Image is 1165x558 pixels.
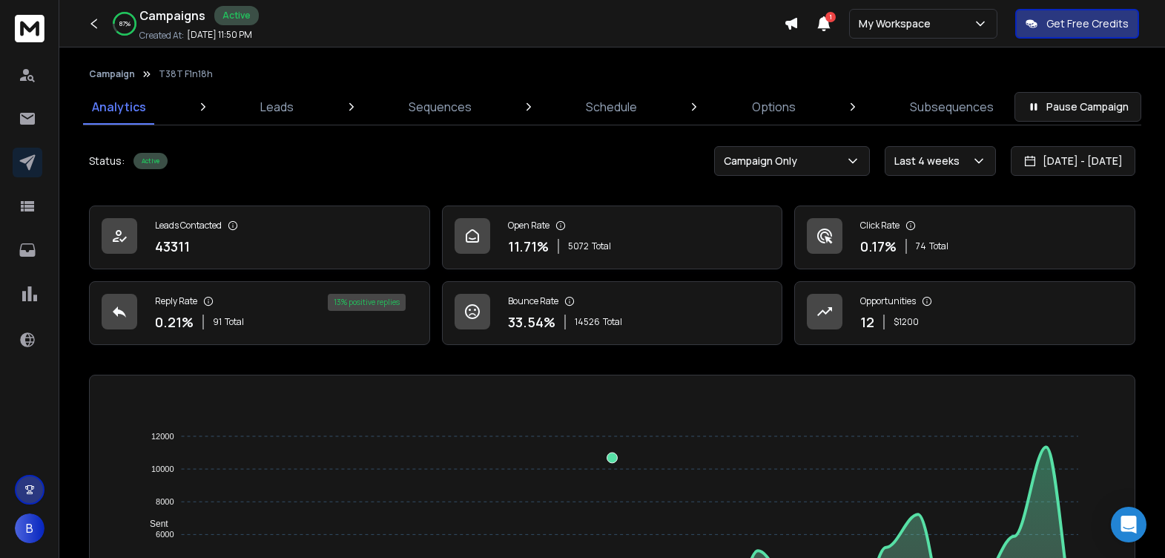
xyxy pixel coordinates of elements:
p: Open Rate [508,220,550,232]
p: 33.54 % [508,312,555,332]
button: Get Free Credits [1015,9,1139,39]
p: 12 [860,312,874,332]
p: Subsequences [910,98,994,116]
a: Schedule [577,89,646,125]
a: Opportunities12$1200 [794,281,1135,345]
p: Reply Rate [155,295,197,307]
a: Open Rate11.71%5072Total [442,206,783,269]
a: Sequences [400,89,481,125]
p: My Workspace [859,16,937,31]
a: Reply Rate0.21%91Total13% positive replies [89,281,430,345]
a: Leads [251,89,303,125]
p: Click Rate [860,220,900,232]
div: Active [214,6,259,25]
button: Pause Campaign [1014,92,1141,122]
p: 0.21 % [155,312,194,332]
a: Leads Contacted43311 [89,206,430,269]
a: Subsequences [901,89,1003,125]
p: Leads Contacted [155,220,222,232]
p: 43311 [155,236,190,257]
a: Click Rate0.17%74Total [794,206,1135,269]
button: [DATE] - [DATE] [1011,146,1135,176]
p: $ 1200 [894,316,919,328]
p: Sequences [409,98,472,116]
p: Last 4 weeks [894,154,966,168]
span: Total [225,316,244,328]
span: 74 [916,240,926,252]
p: 87 % [119,19,131,28]
span: 14526 [575,316,600,328]
p: Created At: [139,30,184,42]
span: Total [929,240,948,252]
a: Options [743,89,805,125]
button: B [15,513,44,543]
p: 11.71 % [508,236,549,257]
p: Schedule [586,98,637,116]
div: Active [133,153,168,169]
div: 13 % positive replies [328,294,406,311]
a: Analytics [83,89,155,125]
p: Options [752,98,796,116]
tspan: 10000 [151,465,174,473]
span: 5072 [568,240,589,252]
tspan: 8000 [156,497,174,506]
p: Bounce Rate [508,295,558,307]
div: Open Intercom Messenger [1111,507,1146,542]
p: Leads [260,98,294,116]
p: 0.17 % [860,236,897,257]
tspan: 6000 [156,530,174,539]
a: Bounce Rate33.54%14526Total [442,281,783,345]
button: Campaign [89,68,135,80]
tspan: 12000 [151,432,174,441]
span: Total [592,240,611,252]
p: [DATE] 11:50 PM [187,29,252,41]
p: Campaign Only [724,154,803,168]
span: Total [603,316,622,328]
span: Sent [139,519,168,529]
p: Analytics [92,98,146,116]
span: 91 [213,316,222,328]
p: Get Free Credits [1046,16,1129,31]
h1: Campaigns [139,7,205,24]
p: Opportunities [860,295,916,307]
p: Status: [89,154,125,168]
span: 1 [825,12,836,22]
p: T38T F1n18h [159,68,213,80]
